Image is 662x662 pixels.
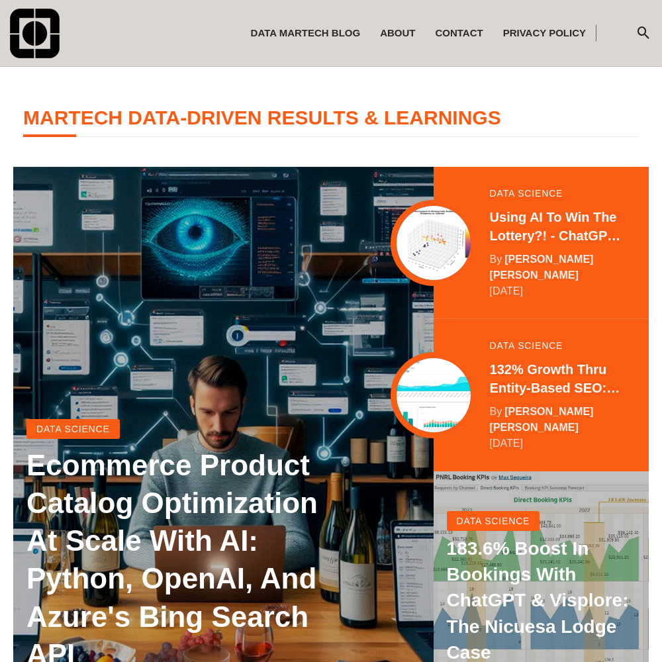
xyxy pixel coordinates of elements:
time: August 29 2024 [490,283,523,299]
a: data science [490,189,563,198]
a: data science [447,511,540,531]
a: data science [26,419,120,439]
span: by [490,254,502,265]
h4: MarTech Data-Driven Results & Learnings [23,107,639,137]
span: by [490,406,502,417]
a: [PERSON_NAME] [PERSON_NAME] [490,406,594,433]
a: data science [490,341,563,350]
a: [PERSON_NAME] [PERSON_NAME] [490,254,594,281]
time: May 25 2024 [490,436,523,451]
iframe: Chat Widget [596,598,662,662]
a: 132% Growth thru Entity-Based SEO: [DOMAIN_NAME]'s Data-Driven SEO Audit & Optimization Plan [490,360,622,397]
a: Using AI to Win the Lottery?! - ChatGPT for Informed, Adaptable Decision-Making [490,208,622,245]
img: comando-590 [10,9,60,58]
